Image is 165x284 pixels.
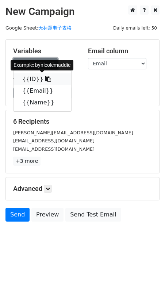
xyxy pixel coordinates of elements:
small: Google Sheet: [5,25,72,31]
a: {{ID}} [14,73,71,85]
a: +3 more [13,157,41,166]
small: [EMAIL_ADDRESS][DOMAIN_NAME] [13,138,95,143]
a: Preview [31,208,64,222]
a: {{Email}} [14,85,71,97]
h5: Variables [13,47,77,55]
span: Daily emails left: 50 [111,24,160,32]
iframe: Chat Widget [128,249,165,284]
h2: New Campaign [5,5,160,18]
small: [EMAIL_ADDRESS][DOMAIN_NAME] [13,146,95,152]
h5: 6 Recipients [13,118,152,126]
a: Daily emails left: 50 [111,25,160,31]
a: Send [5,208,30,222]
small: [PERSON_NAME][EMAIL_ADDRESS][DOMAIN_NAME] [13,130,133,135]
h5: Email column [88,47,152,55]
h5: Advanced [13,185,152,193]
div: Example: bynicolemaddie [11,60,73,70]
a: {{Name}} [14,97,71,108]
div: 聊天小组件 [128,249,165,284]
a: 无标题电子表格 [38,25,72,31]
a: Send Test Email [65,208,121,222]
